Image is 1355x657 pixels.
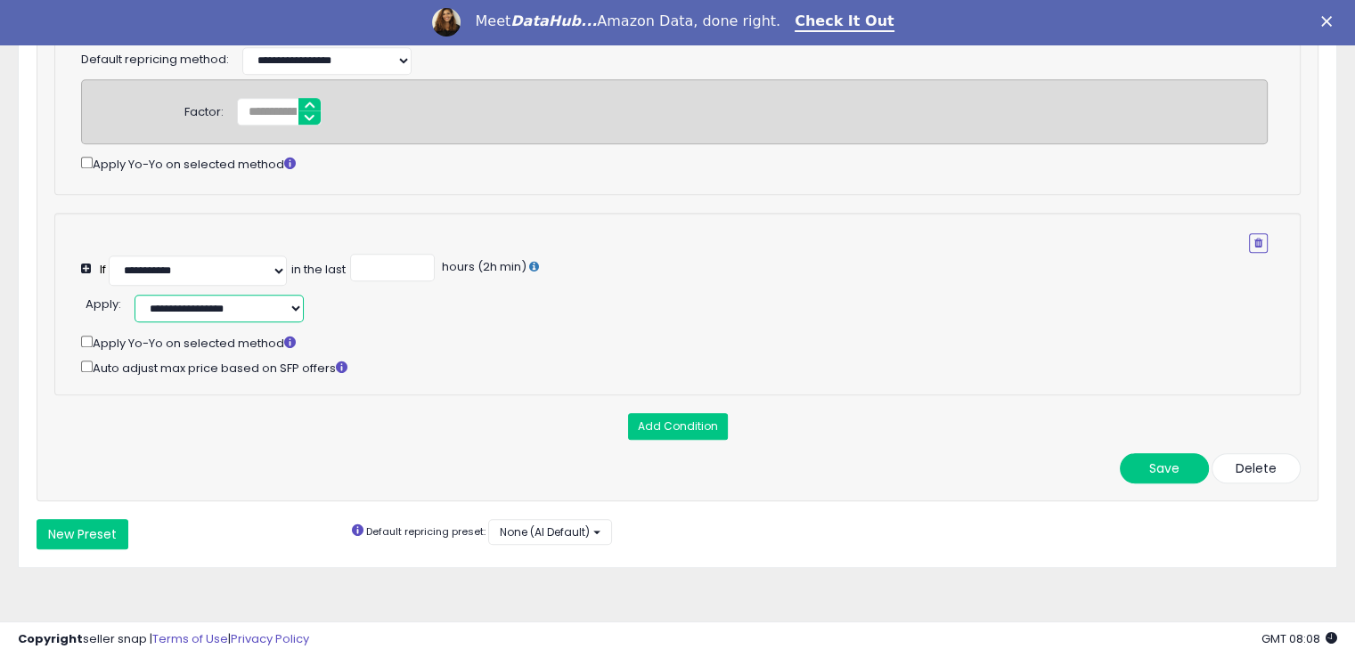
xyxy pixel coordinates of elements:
[500,524,590,539] span: None (AI Default)
[81,357,1292,377] div: Auto adjust max price based on SFP offers
[37,519,128,549] button: New Preset
[475,12,780,30] div: Meet Amazon Data, done right.
[1254,238,1262,248] i: Remove Condition
[488,519,612,545] button: None (AI Default)
[439,258,526,275] span: hours (2h min)
[86,290,121,313] div: :
[81,153,1268,174] div: Apply Yo-Yo on selected method
[432,8,461,36] img: Profile image for Georgie
[1321,16,1339,27] div: Close
[510,12,597,29] i: DataHub...
[366,524,486,539] small: Default repricing preset:
[231,630,309,647] a: Privacy Policy
[81,332,1292,353] div: Apply Yo-Yo on selected method
[1212,453,1301,483] button: Delete
[18,631,309,648] div: seller snap | |
[1120,453,1209,483] button: Save
[86,296,118,312] span: Apply
[18,630,83,647] strong: Copyright
[81,52,229,69] label: Default repricing method:
[1261,630,1337,647] span: 2025-10-8 08:08 GMT
[184,98,224,121] div: Factor:
[628,413,728,440] button: Add Condition
[291,262,346,279] div: in the last
[795,12,894,32] a: Check It Out
[152,630,228,647] a: Terms of Use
